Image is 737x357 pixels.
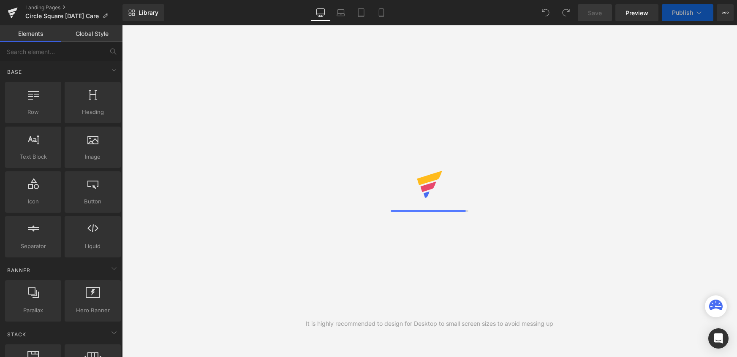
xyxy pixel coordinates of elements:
a: Preview [615,4,658,21]
button: More [717,4,734,21]
a: Mobile [371,4,392,21]
a: Global Style [61,25,122,42]
span: Banner [6,266,31,274]
a: Laptop [331,4,351,21]
span: Stack [6,330,27,338]
span: Text Block [8,152,59,161]
span: Row [8,108,59,116]
span: Save [588,8,602,17]
span: Icon [8,197,59,206]
button: Redo [558,4,574,21]
span: Library [139,9,158,16]
span: Base [6,68,23,76]
span: Publish [672,9,693,16]
button: Publish [662,4,713,21]
span: Image [67,152,118,161]
span: Circle Square [DATE] Care [25,13,99,19]
span: Separator [8,242,59,251]
span: Parallax [8,306,59,315]
div: Open Intercom Messenger [708,328,729,349]
a: Desktop [310,4,331,21]
span: Heading [67,108,118,116]
span: Preview [625,8,648,17]
a: Landing Pages [25,4,122,11]
div: It is highly recommended to design for Desktop to small screen sizes to avoid messing up [306,319,553,328]
span: Button [67,197,118,206]
button: Undo [537,4,554,21]
a: New Library [122,4,164,21]
span: Liquid [67,242,118,251]
span: Hero Banner [67,306,118,315]
a: Tablet [351,4,371,21]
